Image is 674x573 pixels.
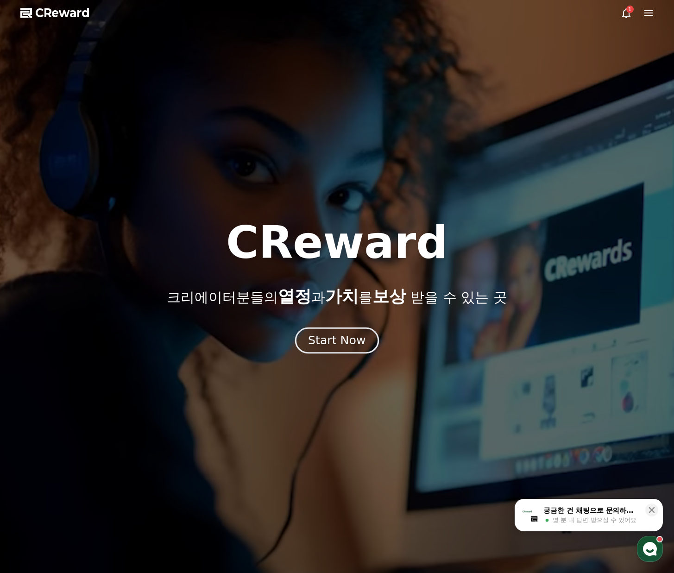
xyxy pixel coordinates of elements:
span: 대화 [85,308,96,315]
a: Start Now [297,337,377,346]
span: 홈 [29,308,35,315]
a: 1 [621,7,632,19]
a: 대화 [61,294,120,317]
a: 홈 [3,294,61,317]
span: CReward [35,6,90,20]
h1: CReward [226,220,448,265]
span: 열정 [278,287,311,306]
span: 설정 [143,308,154,315]
button: Start Now [295,327,379,353]
span: 가치 [325,287,359,306]
a: 설정 [120,294,178,317]
p: 크리에이터분들의 과 를 받을 수 있는 곳 [167,287,507,306]
div: Start Now [308,333,365,348]
span: 보상 [372,287,406,306]
a: CReward [20,6,90,20]
div: 1 [626,6,634,13]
